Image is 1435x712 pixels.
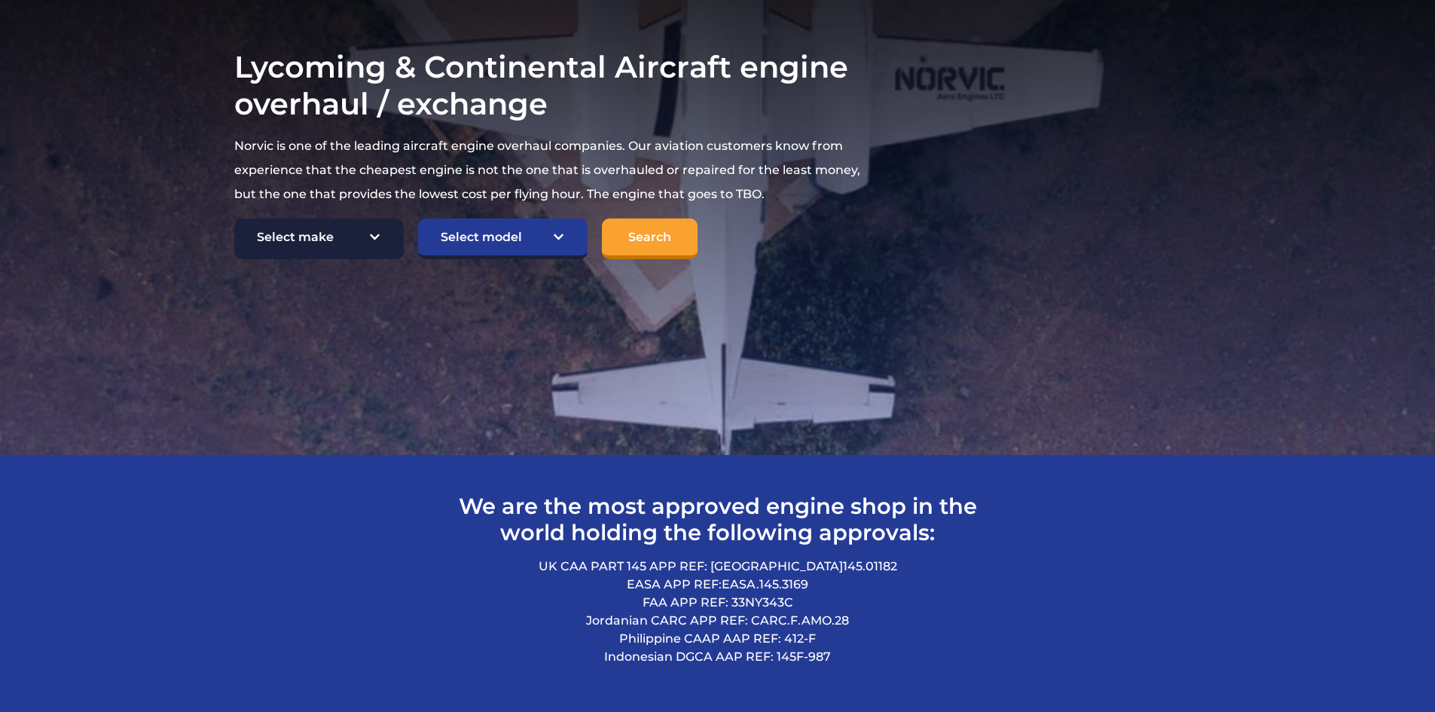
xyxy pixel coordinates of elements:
span: EASA.145.3169 [722,577,808,591]
h1: Lycoming & Continental Aircraft engine overhaul / exchange [234,48,863,122]
h2: We are the most approved engine shop in the world holding the following approvals: [438,493,997,545]
p: UK CAA PART 145 APP REF: [GEOGRAPHIC_DATA]145.01182 EASA APP REF: FAA APP REF: 33NY343C Jordanian... [438,558,997,666]
input: Search [602,218,698,259]
p: Norvic is one of the leading aircraft engine overhaul companies. Our aviation customers know from... [234,134,863,206]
